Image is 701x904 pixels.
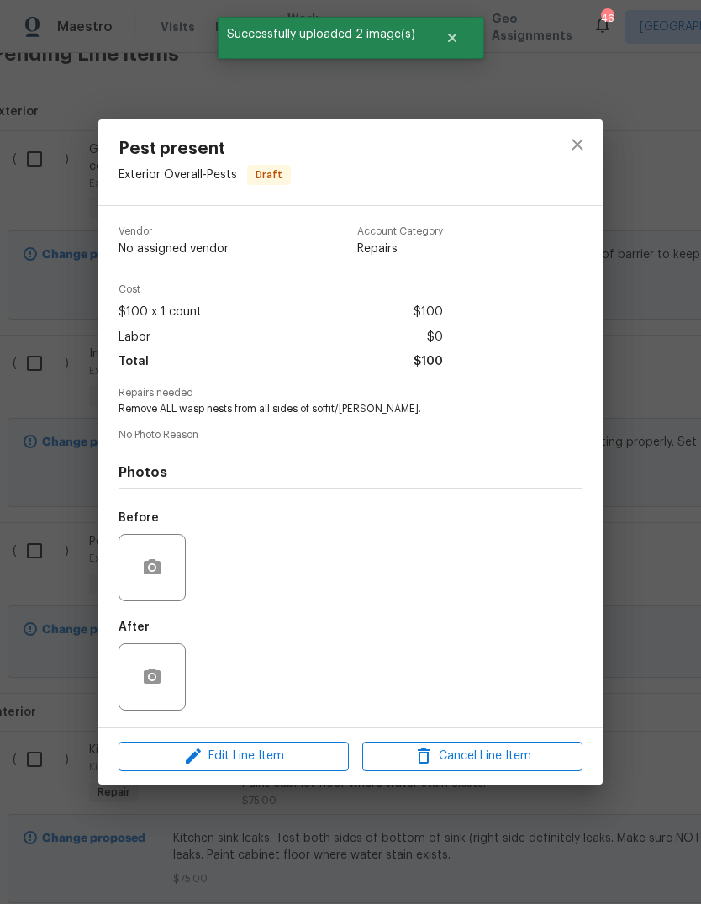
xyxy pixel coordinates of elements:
[119,325,150,350] span: Labor
[119,388,582,399] span: Repairs needed
[124,746,344,767] span: Edit Line Item
[119,169,237,181] span: Exterior Overall - Pests
[119,742,349,771] button: Edit Line Item
[427,325,443,350] span: $0
[601,10,613,27] div: 46
[119,241,229,257] span: No assigned vendor
[367,746,577,767] span: Cancel Line Item
[424,21,480,55] button: Close
[119,464,582,481] h4: Photos
[362,742,582,771] button: Cancel Line Item
[414,300,443,325] span: $100
[119,226,229,237] span: Vendor
[119,300,202,325] span: $100 x 1 count
[119,512,159,524] h5: Before
[249,167,289,183] span: Draft
[119,140,291,158] span: Pest present
[557,124,598,165] button: close
[218,17,424,52] span: Successfully uploaded 2 image(s)
[119,350,149,374] span: Total
[119,430,582,441] span: No Photo Reason
[357,241,443,257] span: Repairs
[119,621,150,633] h5: After
[119,284,443,295] span: Cost
[357,226,443,237] span: Account Category
[414,350,443,374] span: $100
[119,402,536,416] span: Remove ALL wasp nests from all sides of soffit/[PERSON_NAME].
